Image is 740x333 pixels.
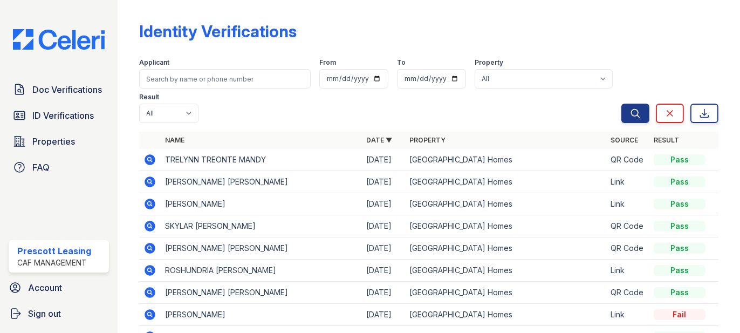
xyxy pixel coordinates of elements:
[319,58,336,67] label: From
[606,193,649,215] td: Link
[28,281,62,294] span: Account
[32,135,75,148] span: Properties
[606,282,649,304] td: QR Code
[161,215,362,237] td: SKYLAR [PERSON_NAME]
[397,58,406,67] label: To
[161,193,362,215] td: [PERSON_NAME]
[161,304,362,326] td: [PERSON_NAME]
[139,58,169,67] label: Applicant
[32,161,50,174] span: FAQ
[139,69,311,89] input: Search by name or phone number
[9,105,109,126] a: ID Verifications
[161,282,362,304] td: [PERSON_NAME] [PERSON_NAME]
[161,237,362,260] td: [PERSON_NAME] [PERSON_NAME]
[161,149,362,171] td: TRELYNN TREONTE MANDY
[654,221,705,232] div: Pass
[409,136,446,144] a: Property
[362,304,405,326] td: [DATE]
[654,243,705,254] div: Pass
[4,277,113,298] a: Account
[405,304,606,326] td: [GEOGRAPHIC_DATA] Homes
[405,149,606,171] td: [GEOGRAPHIC_DATA] Homes
[161,171,362,193] td: [PERSON_NAME] [PERSON_NAME]
[654,154,705,165] div: Pass
[405,260,606,282] td: [GEOGRAPHIC_DATA] Homes
[32,109,94,122] span: ID Verifications
[9,79,109,100] a: Doc Verifications
[606,304,649,326] td: Link
[405,237,606,260] td: [GEOGRAPHIC_DATA] Homes
[28,307,61,320] span: Sign out
[17,244,91,257] div: Prescott Leasing
[362,193,405,215] td: [DATE]
[32,83,102,96] span: Doc Verifications
[165,136,184,144] a: Name
[4,303,113,324] a: Sign out
[366,136,392,144] a: Date ▼
[654,287,705,298] div: Pass
[9,157,109,178] a: FAQ
[362,260,405,282] td: [DATE]
[362,237,405,260] td: [DATE]
[4,29,113,50] img: CE_Logo_Blue-a8612792a0a2168367f1c8372b55b34899dd931a85d93a1a3d3e32e68fde9ad4.png
[654,309,705,320] div: Fail
[362,149,405,171] td: [DATE]
[405,171,606,193] td: [GEOGRAPHIC_DATA] Homes
[405,193,606,215] td: [GEOGRAPHIC_DATA] Homes
[17,257,91,268] div: CAF Management
[475,58,503,67] label: Property
[139,93,159,101] label: Result
[606,149,649,171] td: QR Code
[405,282,606,304] td: [GEOGRAPHIC_DATA] Homes
[606,171,649,193] td: Link
[362,215,405,237] td: [DATE]
[606,237,649,260] td: QR Code
[606,260,649,282] td: Link
[654,136,679,144] a: Result
[611,136,638,144] a: Source
[654,199,705,209] div: Pass
[606,215,649,237] td: QR Code
[654,176,705,187] div: Pass
[362,171,405,193] td: [DATE]
[161,260,362,282] td: ROSHUNDRIA [PERSON_NAME]
[405,215,606,237] td: [GEOGRAPHIC_DATA] Homes
[139,22,297,41] div: Identity Verifications
[9,131,109,152] a: Properties
[654,265,705,276] div: Pass
[362,282,405,304] td: [DATE]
